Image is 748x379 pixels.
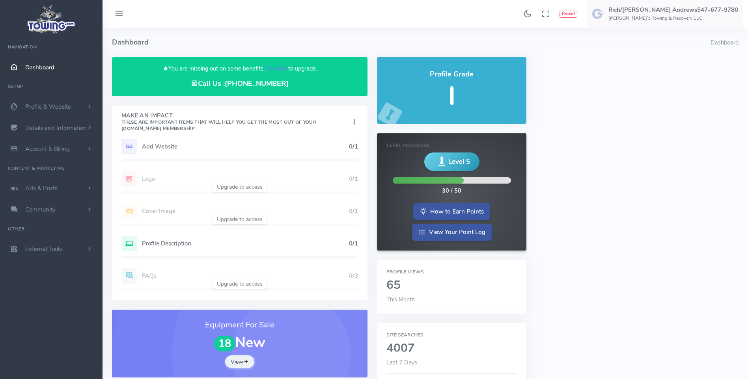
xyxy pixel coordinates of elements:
span: Last 7 Days [386,359,417,366]
p: You are missing out on some benefits, to upgrade. [121,64,358,73]
span: 18 [214,336,235,352]
a: click here [265,65,288,72]
h4: Dashboard [112,28,711,57]
span: External Tools [25,245,62,253]
h5: 0/1 [349,143,358,150]
span: Ads & Posts [25,184,58,192]
h4: Make An Impact [121,113,350,132]
img: logo [25,2,78,36]
h6: Site Searches [386,333,517,338]
h4: Call Us : [121,80,358,88]
h6: Profile Views [386,269,517,275]
h2: 65 [386,279,517,292]
a: View Your Point Log [412,224,492,241]
h6: [PERSON_NAME]'s Towing & Recovery LLC [608,16,738,21]
h5: Profile Description [142,240,349,247]
span: This Month [386,295,415,303]
span: Level 5 [448,157,470,167]
h5: I [386,82,517,110]
h5: Add Website [142,143,349,150]
h6: Level Progress [387,143,517,148]
small: These are important items that will help you get the most out of your [DOMAIN_NAME] Membership [121,119,316,132]
span: Community [25,206,56,214]
h1: New [121,335,358,351]
div: 30 / 50 [442,187,461,195]
h5: Rich/[PERSON_NAME] Andrews547-677-9780 [608,7,738,13]
a: [PHONE_NUMBER] [225,79,289,88]
h5: 0/1 [349,240,358,247]
h4: Profile Grade [386,71,517,78]
h2: 4007 [386,342,517,355]
span: Dashboard [25,63,54,71]
h3: Equipment For Sale [121,319,358,331]
a: How to Earn Points [413,203,490,220]
img: user-image [592,7,604,20]
button: Report [560,11,577,18]
li: Dashboard [711,39,739,47]
a: View [225,355,254,368]
span: Account & Billing [25,145,70,153]
span: Profile & Website [25,103,71,111]
span: Details and Information [25,124,87,132]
